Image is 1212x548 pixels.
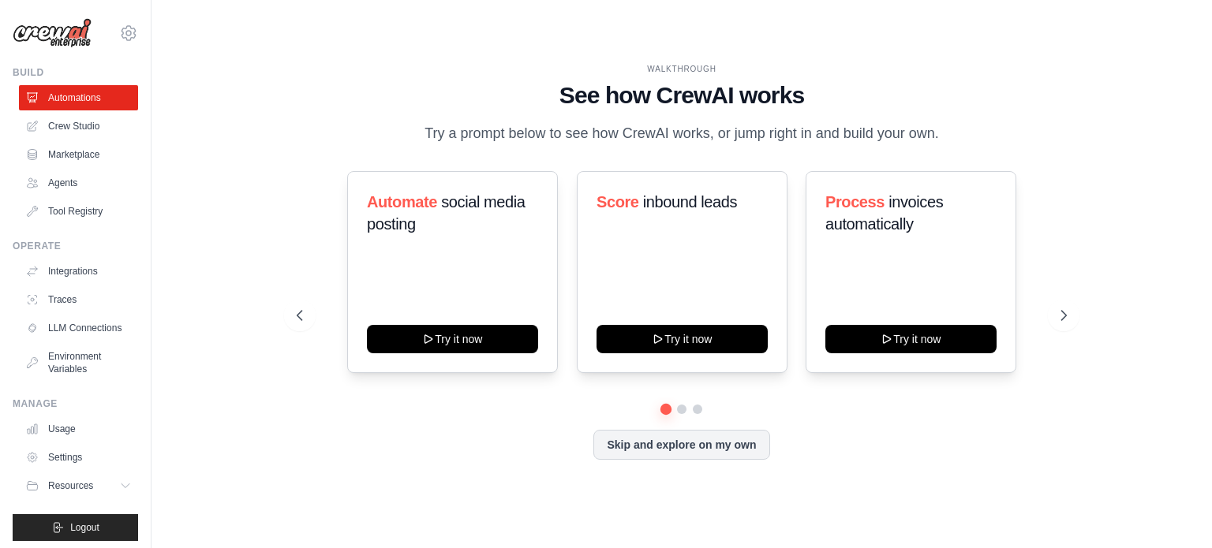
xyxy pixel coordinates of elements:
button: Skip and explore on my own [593,430,769,460]
h1: See how CrewAI works [297,81,1067,110]
a: Environment Variables [19,344,138,382]
span: Automate [367,193,437,211]
span: Process [825,193,885,211]
span: inbound leads [642,193,736,211]
a: Traces [19,287,138,312]
div: Manage [13,397,138,410]
span: Logout [70,521,99,534]
span: social media posting [367,193,526,233]
a: Agents [19,170,138,196]
a: Integrations [19,259,138,284]
a: LLM Connections [19,315,138,341]
span: Resources [48,479,93,492]
a: Usage [19,416,138,442]
img: Logo [13,18,92,48]
a: Tool Registry [19,199,138,224]
div: Build [13,66,138,79]
a: Settings [19,445,138,470]
a: Crew Studio [19,114,138,139]
button: Try it now [597,325,768,353]
span: invoices automatically [825,193,943,233]
a: Marketplace [19,142,138,167]
p: Try a prompt below to see how CrewAI works, or jump right in and build your own. [417,122,947,145]
button: Logout [13,514,138,541]
button: Resources [19,473,138,498]
span: Score [597,193,639,211]
div: Operate [13,240,138,252]
a: Automations [19,85,138,110]
button: Try it now [825,325,997,353]
div: WALKTHROUGH [297,63,1067,75]
button: Try it now [367,325,538,353]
